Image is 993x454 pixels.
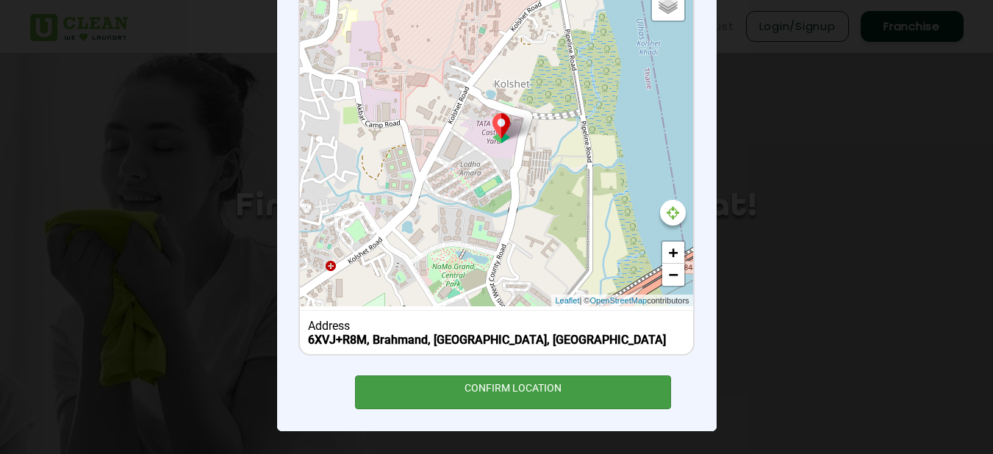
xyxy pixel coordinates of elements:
a: Zoom in [662,242,684,264]
a: OpenStreetMap [589,295,647,307]
div: CONFIRM LOCATION [355,375,672,408]
a: Zoom out [662,264,684,286]
div: Address [308,319,685,333]
a: Leaflet [555,295,579,307]
div: | © contributors [551,295,692,307]
b: 6XVJ+R8M, Brahmand, [GEOGRAPHIC_DATA], [GEOGRAPHIC_DATA] [308,333,666,347]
